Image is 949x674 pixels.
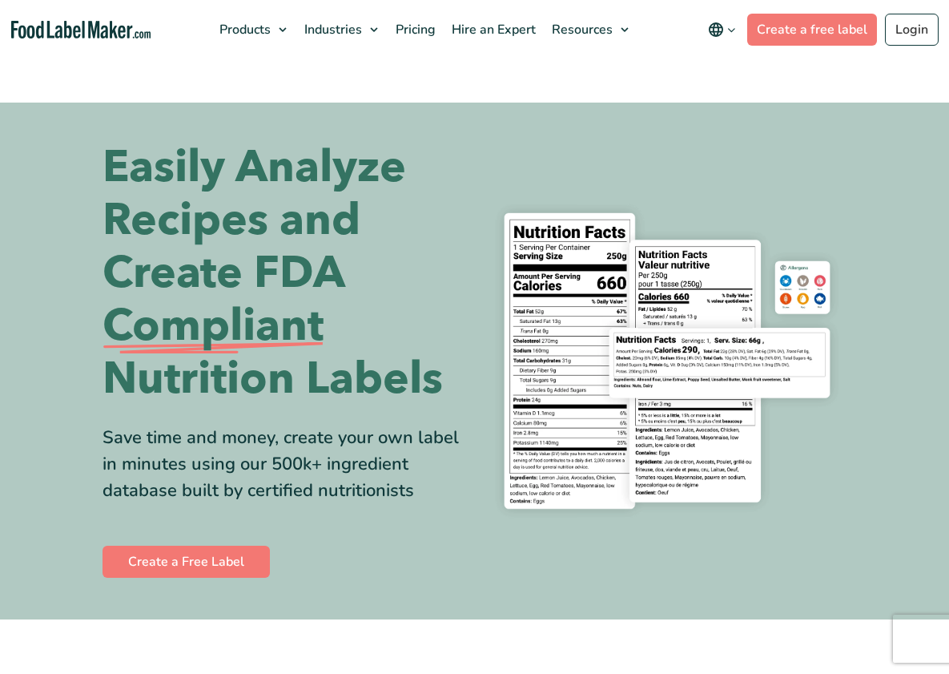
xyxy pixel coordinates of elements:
button: Change language [697,14,747,46]
span: Products [215,21,272,38]
span: Industries [300,21,364,38]
span: Hire an Expert [447,21,537,38]
a: Create a free label [747,14,877,46]
h1: Easily Analyze Recipes and Create FDA Nutrition Labels [103,141,463,406]
a: Create a Free Label [103,546,270,578]
a: Login [885,14,939,46]
a: Food Label Maker homepage [11,21,151,39]
span: Resources [547,21,614,38]
span: Compliant [103,300,324,353]
span: Pricing [391,21,437,38]
div: Save time and money, create your own label in minutes using our 500k+ ingredient database built b... [103,425,463,504]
